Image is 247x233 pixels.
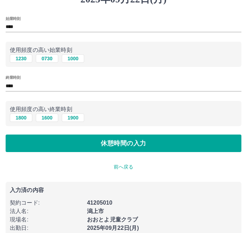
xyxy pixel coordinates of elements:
[62,114,84,122] button: 1900
[10,46,237,54] p: 使用頻度の高い始業時刻
[10,199,83,207] p: 契約コード :
[10,105,237,114] p: 使用頻度の高い終業時刻
[62,54,84,63] button: 1000
[6,16,20,21] label: 始業時刻
[87,225,139,231] b: 2025年09月22日(月)
[87,217,138,222] b: おおとよ児童クラブ
[10,187,237,193] p: 入力済の内容
[10,224,83,232] p: 出勤日 :
[6,163,241,171] p: 前へ戻る
[6,75,20,80] label: 終業時刻
[36,114,58,122] button: 1600
[10,54,32,63] button: 1230
[87,208,104,214] b: 潟上市
[36,54,58,63] button: 0730
[10,114,32,122] button: 1800
[6,135,241,152] button: 休憩時間の入力
[87,200,112,206] b: 41205010
[10,207,83,215] p: 法人名 :
[10,215,83,224] p: 現場名 :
